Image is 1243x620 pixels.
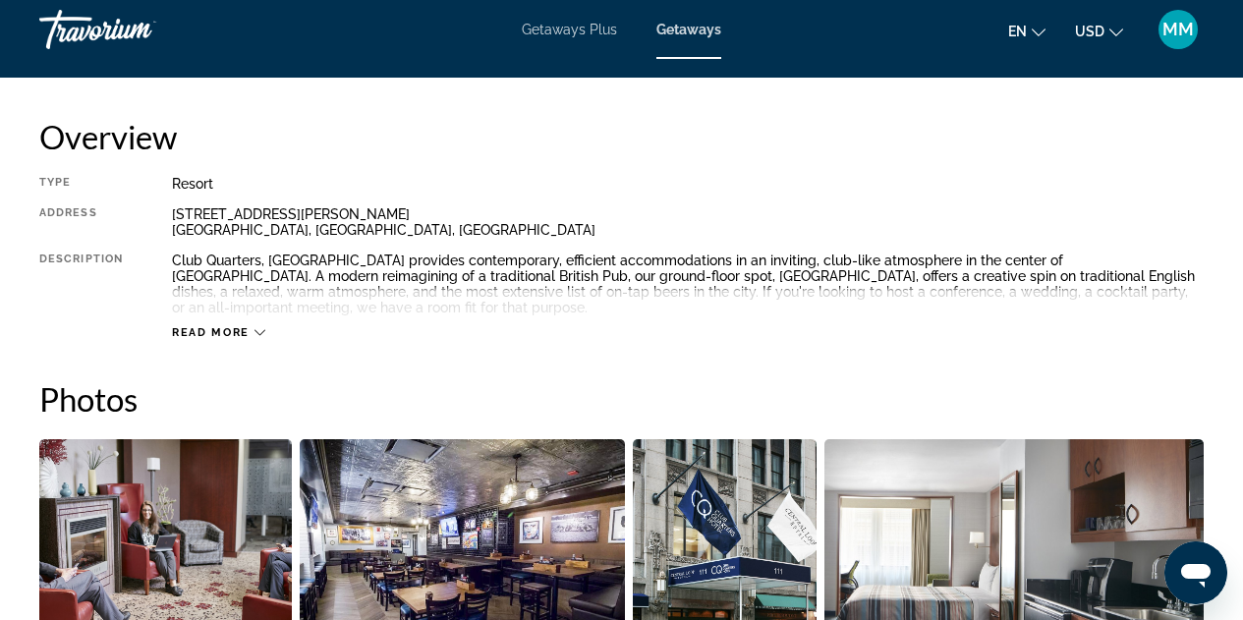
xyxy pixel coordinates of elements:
[172,326,250,339] span: Read more
[1075,17,1123,45] button: Change currency
[172,325,265,340] button: Read more
[39,253,123,315] div: Description
[1162,20,1194,39] span: MM
[39,117,1204,156] h2: Overview
[39,379,1204,419] h2: Photos
[39,4,236,55] a: Travorium
[1008,24,1027,39] span: en
[1153,9,1204,50] button: User Menu
[522,22,617,37] a: Getaways Plus
[172,176,1204,192] div: Resort
[1075,24,1104,39] span: USD
[656,22,721,37] a: Getaways
[172,253,1204,315] div: Club Quarters, [GEOGRAPHIC_DATA] provides contemporary, efficient accommodations in an inviting, ...
[39,176,123,192] div: Type
[1008,17,1045,45] button: Change language
[172,206,1204,238] div: [STREET_ADDRESS][PERSON_NAME] [GEOGRAPHIC_DATA], [GEOGRAPHIC_DATA], [GEOGRAPHIC_DATA]
[1164,541,1227,604] iframe: Button to launch messaging window
[39,206,123,238] div: Address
